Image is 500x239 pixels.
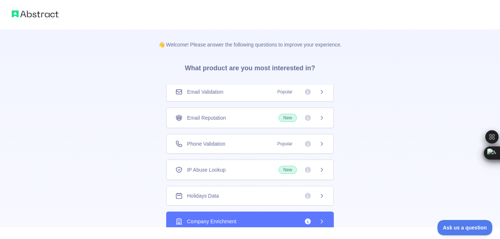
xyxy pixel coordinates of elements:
span: IP Abuse Lookup [187,166,226,173]
span: New [279,114,297,122]
span: Popular [273,88,297,96]
h3: What product are you most interested in? [173,48,327,85]
span: Phone Validation [187,140,225,147]
span: Email Reputation [187,114,226,122]
span: New [279,166,297,174]
span: Company Enrichment [187,218,236,225]
span: Holidays Data [187,192,219,199]
iframe: Toggle Customer Support [437,220,493,235]
img: Abstract logo [12,9,59,19]
p: 👋 Welcome! Please answer the following questions to improve your experience. [147,29,354,48]
span: Email Validation [187,88,223,96]
span: Popular [273,140,297,147]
